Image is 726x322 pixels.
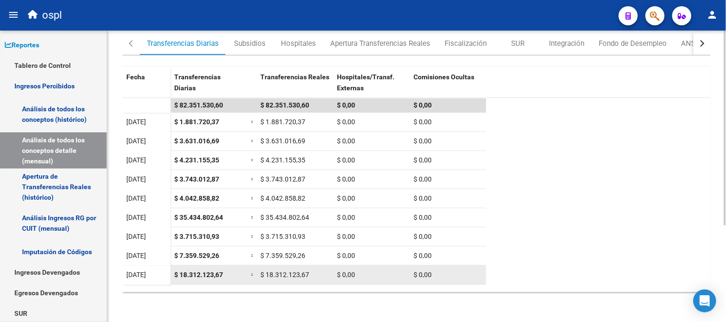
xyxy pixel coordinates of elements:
[413,214,432,221] span: $ 0,00
[174,73,221,92] span: Transferencias Diarias
[174,118,219,126] span: $ 1.881.720,37
[337,175,355,183] span: $ 0,00
[126,252,146,259] span: [DATE]
[147,38,219,49] div: Transferencias Diarias
[251,214,255,221] span: =
[337,214,355,221] span: $ 0,00
[260,194,305,202] span: $ 4.042.858,82
[260,101,309,109] span: $ 82.351.530,60
[42,5,62,26] span: ospl
[234,38,266,49] div: Subsidios
[445,38,487,49] div: Fiscalización
[511,38,525,49] div: SUR
[549,38,585,49] div: Integración
[260,214,309,221] span: $ 35.434.802,64
[126,233,146,240] span: [DATE]
[260,156,305,164] span: $ 4.231.155,35
[251,233,255,240] span: =
[251,137,255,145] span: =
[126,118,146,126] span: [DATE]
[410,67,486,107] datatable-header-cell: Comisiones Ocultas
[174,101,223,109] span: $ 82.351.530,60
[413,101,432,109] span: $ 0,00
[123,67,170,107] datatable-header-cell: Fecha
[5,40,39,50] span: Reportes
[251,175,255,183] span: =
[693,290,716,312] div: Open Intercom Messenger
[337,271,355,279] span: $ 0,00
[707,9,718,21] mat-icon: person
[126,137,146,145] span: [DATE]
[8,9,19,21] mat-icon: menu
[170,67,247,107] datatable-header-cell: Transferencias Diarias
[337,194,355,202] span: $ 0,00
[126,156,146,164] span: [DATE]
[337,118,355,126] span: $ 0,00
[126,271,146,279] span: [DATE]
[174,271,223,279] span: $ 18.312.123,67
[251,271,255,279] span: =
[174,252,219,259] span: $ 7.359.529,26
[126,73,145,81] span: Fecha
[599,38,667,49] div: Fondo de Desempleo
[413,194,432,202] span: $ 0,00
[260,137,305,145] span: $ 3.631.016,69
[257,67,333,107] datatable-header-cell: Transferencias Reales
[126,194,146,202] span: [DATE]
[260,252,305,259] span: $ 7.359.529,26
[413,118,432,126] span: $ 0,00
[413,137,432,145] span: $ 0,00
[337,252,355,259] span: $ 0,00
[174,233,219,240] span: $ 3.715.310,93
[333,67,410,107] datatable-header-cell: Hospitales/Transf. Externas
[174,156,219,164] span: $ 4.231.155,35
[126,175,146,183] span: [DATE]
[413,156,432,164] span: $ 0,00
[413,175,432,183] span: $ 0,00
[251,118,255,126] span: =
[251,156,255,164] span: =
[260,73,329,81] span: Transferencias Reales
[174,137,219,145] span: $ 3.631.016,69
[260,175,305,183] span: $ 3.743.012,87
[174,175,219,183] span: $ 3.743.012,87
[260,233,305,240] span: $ 3.715.310,93
[174,194,219,202] span: $ 4.042.858,82
[413,73,474,81] span: Comisiones Ocultas
[260,118,305,126] span: $ 1.881.720,37
[174,214,223,221] span: $ 35.434.802,64
[251,252,255,259] span: =
[413,233,432,240] span: $ 0,00
[337,156,355,164] span: $ 0,00
[281,38,316,49] div: Hospitales
[251,194,255,202] span: =
[413,252,432,259] span: $ 0,00
[126,214,146,221] span: [DATE]
[337,137,355,145] span: $ 0,00
[337,101,355,109] span: $ 0,00
[260,271,309,279] span: $ 18.312.123,67
[330,38,430,49] div: Apertura Transferencias Reales
[337,233,355,240] span: $ 0,00
[413,271,432,279] span: $ 0,00
[337,73,394,92] span: Hospitales/Transf. Externas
